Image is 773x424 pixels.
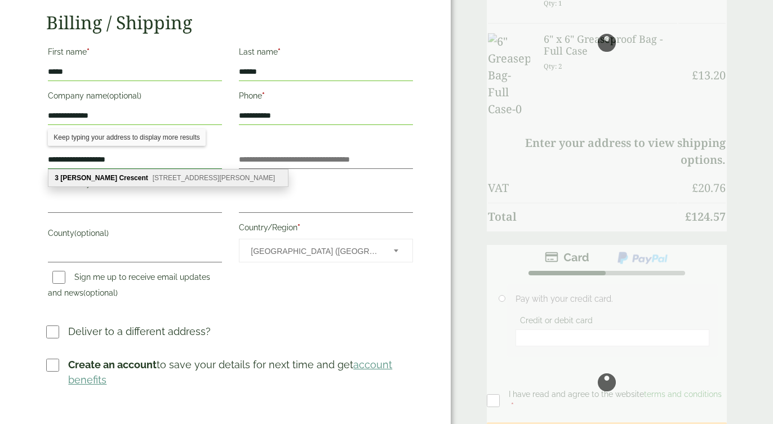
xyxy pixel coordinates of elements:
p: to save your details for next time and get [68,357,415,387]
h2: Billing / Shipping [46,12,415,33]
label: First name [48,44,222,63]
abbr: required [87,47,90,56]
abbr: required [278,47,281,56]
abbr: required [91,179,94,188]
input: Sign me up to receive email updates and news(optional) [52,271,65,284]
strong: Create an account [68,359,157,371]
p: Deliver to a different address? [68,324,211,339]
span: [STREET_ADDRESS][PERSON_NAME] [153,174,275,182]
label: Company name [48,88,222,107]
label: Postcode [239,176,413,195]
label: Last name [239,44,413,63]
a: account benefits [68,359,392,386]
abbr: required [274,179,277,188]
abbr: required [262,91,265,100]
span: Country/Region [239,239,413,262]
b: 3 [55,174,59,182]
label: County [48,225,222,244]
b: [PERSON_NAME] [60,174,117,182]
div: 3 Jenkinson Crescent [48,169,288,186]
label: Country/Region [239,220,413,239]
abbr: required [297,223,300,232]
label: Phone [239,88,413,107]
b: Crescent [119,174,148,182]
span: (optional) [83,288,118,297]
span: United Kingdom (UK) [251,239,379,263]
span: (optional) [107,91,141,100]
span: (optional) [74,229,109,238]
label: Sign me up to receive email updates and news [48,273,210,301]
div: Keep typing your address to display more results [48,129,205,146]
